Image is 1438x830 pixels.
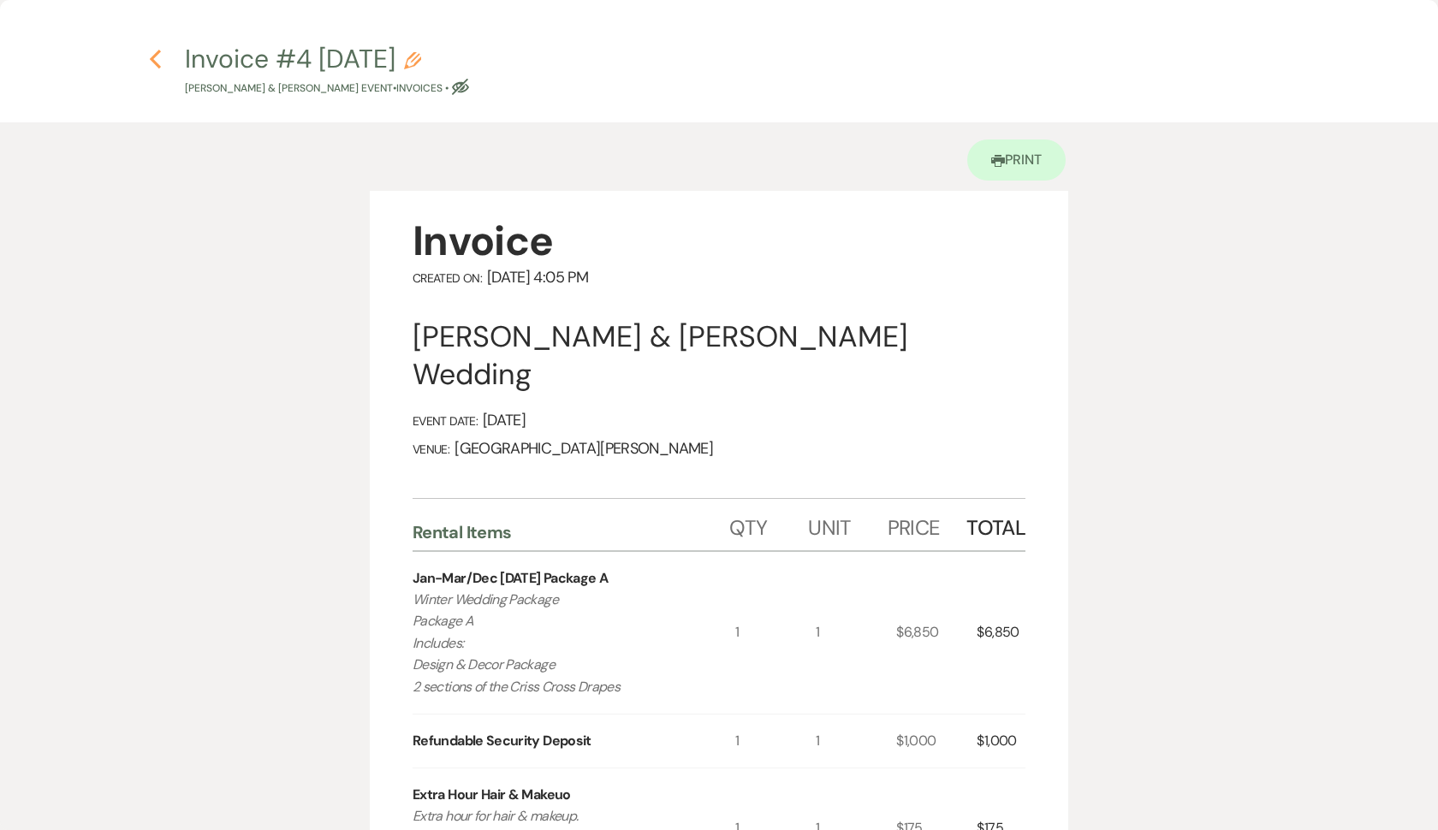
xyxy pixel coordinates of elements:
[966,499,1025,550] div: Total
[977,714,1025,768] div: $1,000
[413,442,449,457] span: Venue:
[413,731,591,751] div: Refundable Security Deposit
[735,714,816,768] div: 1
[896,714,977,768] div: $1,000
[413,589,703,698] p: Winter Wedding Package Package A Includes: Design & Decor Package 2 sections of the Criss Cross D...
[185,80,469,97] p: [PERSON_NAME] & [PERSON_NAME] Event • Invoices •
[808,499,887,550] div: Unit
[816,552,896,714] div: 1
[413,413,478,429] span: Event Date:
[413,411,1025,430] div: [DATE]
[413,268,1025,288] div: [DATE] 4:05 PM
[896,552,977,714] div: $6,850
[888,499,966,550] div: Price
[816,714,896,768] div: 1
[729,499,808,550] div: Qty
[185,46,469,97] button: Invoice #4 [DATE][PERSON_NAME] & [PERSON_NAME] Event•Invoices •
[735,552,816,714] div: 1
[413,785,571,805] div: Extra Hour Hair & Makeuo
[413,270,482,286] span: Created On:
[413,439,1025,459] div: [GEOGRAPHIC_DATA][PERSON_NAME]
[967,139,1066,181] a: Print
[413,215,1025,268] div: Invoice
[413,318,1025,394] div: [PERSON_NAME] & [PERSON_NAME] Wedding
[413,521,729,543] div: Rental Items
[413,568,608,589] div: Jan-Mar/Dec [DATE] Package A
[977,552,1025,714] div: $6,850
